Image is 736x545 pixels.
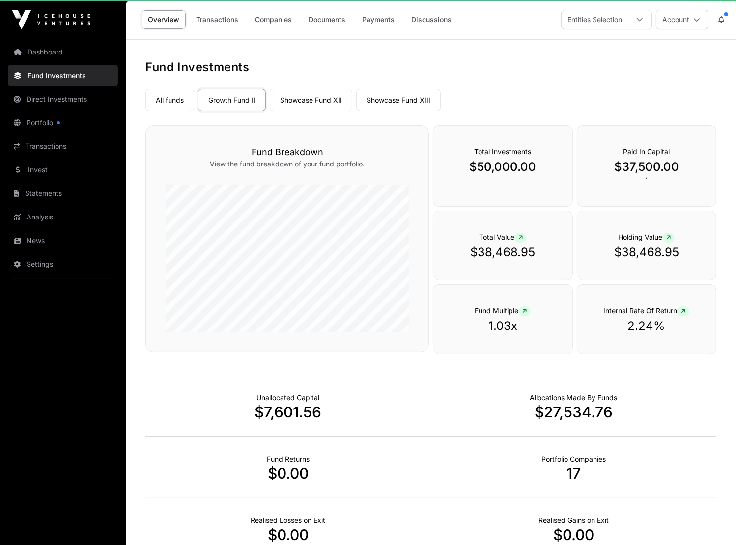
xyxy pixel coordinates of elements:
[8,112,118,134] a: Portfolio
[8,136,118,157] a: Transactions
[538,516,609,525] p: Net Realised on Positive Exits
[8,41,118,63] a: Dashboard
[405,10,458,29] a: Discussions
[356,89,441,111] a: Showcase Fund XIII
[597,159,696,175] p: $37,500.00
[687,498,736,545] iframe: Chat Widget
[249,10,298,29] a: Companies
[142,10,186,29] a: Overview
[145,59,716,75] h1: Fund Investments
[8,88,118,110] a: Direct Investments
[474,147,531,156] span: Total Investments
[597,318,696,334] p: 2.24%
[190,10,245,29] a: Transactions
[431,464,716,482] p: 17
[251,516,326,525] p: Net Realised on Negative Exits
[145,403,431,421] p: $7,601.56
[475,306,531,315] span: Fund Multiple
[453,318,552,334] p: 1.03x
[453,159,552,175] p: $50,000.00
[8,183,118,204] a: Statements
[530,393,618,403] p: Capital Deployed Into Companies
[8,230,118,251] a: News
[618,233,675,241] span: Holding Value
[145,526,431,544] p: $0.00
[431,403,716,421] p: $27,534.76
[8,206,118,228] a: Analysis
[479,233,527,241] span: Total Value
[8,159,118,181] a: Invest
[302,10,352,29] a: Documents
[623,147,670,156] span: Paid In Capital
[577,125,716,207] div: `
[257,393,320,403] p: Cash not yet allocated
[8,65,118,86] a: Fund Investments
[270,89,352,111] a: Showcase Fund XII
[145,464,431,482] p: $0.00
[562,10,628,29] div: Entities Selection
[431,526,716,544] p: $0.00
[356,10,401,29] a: Payments
[166,145,409,159] h3: Fund Breakdown
[166,159,409,169] p: View the fund breakdown of your fund portfolio.
[198,89,266,111] a: Growth Fund II
[8,253,118,275] a: Settings
[453,245,552,260] p: $38,468.95
[267,454,310,464] p: Realised Returns from Funds
[12,10,90,29] img: Icehouse Ventures Logo
[541,454,606,464] p: Number of Companies Deployed Into
[145,89,194,111] a: All funds
[597,245,696,260] p: $38,468.95
[656,10,708,29] button: Account
[603,306,689,315] span: Internal Rate Of Return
